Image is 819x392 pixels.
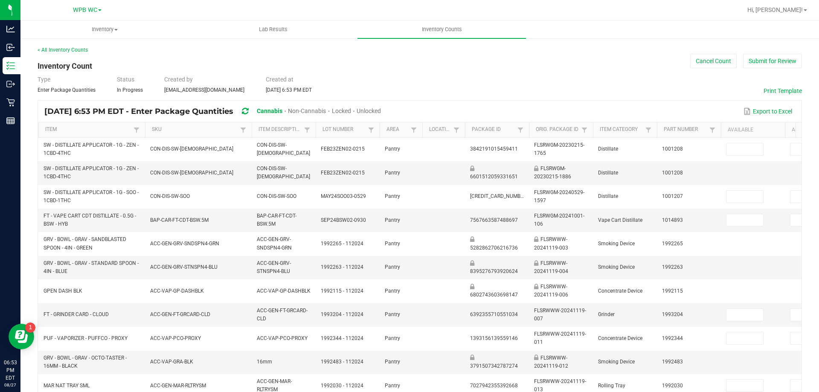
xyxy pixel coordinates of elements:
[44,236,126,250] span: GRV - BOWL - GRAV - SANDBLASTED SPOON - 4IN - GREEN
[288,107,326,114] span: Non-Cannabis
[662,193,683,199] span: 1001207
[429,126,451,133] a: LocationSortable
[385,241,400,247] span: Pantry
[44,311,109,317] span: FT - GRINDER CARD - CLOUD
[385,311,400,317] span: Pantry
[6,80,15,88] inline-svg: Outbound
[321,383,363,389] span: 1992030 - 112024
[257,142,310,156] span: CON-DIS-SW-[DEMOGRAPHIC_DATA]
[266,87,312,93] span: [DATE] 6:53 PM EDT
[44,213,136,227] span: FT - VAPE CART CDT DISTILLATE - 0.5G - BSW - HYB
[385,217,400,223] span: Pantry
[257,236,292,250] span: ACC-GEN-GRV-SNDSPN4-GRN
[6,98,15,107] inline-svg: Retail
[257,288,311,294] span: ACC-VAP-GP-DASHBLK
[150,170,233,176] span: CON-DIS-SW-[DEMOGRAPHIC_DATA]
[764,87,802,95] button: Print Template
[6,25,15,33] inline-svg: Analytics
[534,331,586,345] span: FLSRWWW-20241119-011
[515,125,526,135] a: Filter
[257,193,296,199] span: CON-DIS-SW-SOO
[598,170,618,176] span: Distillate
[470,292,518,298] span: 6802743603698147
[257,260,291,274] span: ACC-GEN-GRV-STNSPN4-BLU
[743,54,802,68] button: Submit for Review
[534,355,568,369] span: FLSRWWW-20241119-012
[643,125,653,135] a: Filter
[189,20,357,38] a: Lab Results
[322,126,366,133] a: Lot NumberSortable
[6,61,15,70] inline-svg: Inventory
[150,359,193,365] span: ACC-VAP-GRA-BLK
[45,126,131,133] a: ItemSortable
[302,125,312,135] a: Filter
[321,217,366,223] span: SEP24BSW02-0930
[44,383,90,389] span: MAR NAT TRAY SML
[44,288,82,294] span: GPEN DASH BLK
[451,125,462,135] a: Filter
[73,6,97,14] span: WPB WC
[470,383,518,389] span: 7027942355392668
[150,288,204,294] span: ACC-VAP-GP-DASHBLK
[662,311,683,317] span: 1993204
[662,359,683,365] span: 1992483
[385,359,400,365] span: Pantry
[247,26,299,33] span: Lab Results
[38,61,92,70] span: Inventory Count
[598,193,618,199] span: Distillate
[385,288,400,294] span: Pantry
[6,43,15,52] inline-svg: Inbound
[150,335,201,341] span: ACC-VAP-PCO-PROXY
[707,125,717,135] a: Filter
[164,76,193,83] span: Created by
[385,146,400,152] span: Pantry
[598,217,642,223] span: Vape Cart Distillate
[150,264,218,270] span: ACC-GEN-GRV-STNSPN4-BLU
[598,264,635,270] span: Smoking Device
[534,142,584,156] span: FLSRWGM-20230215-1765
[20,20,189,38] a: Inventory
[721,122,785,138] th: Available
[385,335,400,341] span: Pantry
[472,126,515,133] a: Package IdSortable
[321,170,365,176] span: FEB23ZEN02-0215
[600,126,643,133] a: Item CategorySortable
[150,383,206,389] span: ACC-GEN-MAR-RLTRYSM
[131,125,142,135] a: Filter
[534,308,586,322] span: FLSRWWW-20241119-007
[366,125,376,135] a: Filter
[536,126,579,133] a: Orig. Package IdSortable
[321,241,363,247] span: 1992265 - 112024
[470,268,518,274] span: 8395276793920624
[150,241,219,247] span: ACC-GEN-GRV-SNDSPN4-GRN
[257,166,310,180] span: CON-DIS-SW-[DEMOGRAPHIC_DATA]
[38,47,88,53] a: < All Inventory Counts
[664,126,707,133] a: Part NumberSortable
[662,241,683,247] span: 1992265
[257,107,282,114] span: Cannabis
[386,126,408,133] a: AreaSortable
[321,311,363,317] span: 1993204 - 112024
[321,335,363,341] span: 1992344 - 112024
[470,217,518,223] span: 7567663587488697
[534,260,568,274] span: FLSRWWW-20241119-004
[150,311,210,317] span: ACC-GEN-FT-GRCARD-CLD
[38,87,96,93] span: Enter Package Quantities
[470,311,518,317] span: 6392355710551034
[44,142,139,156] span: SW - DISTILLATE APPLICATOR - 1G - ZEN - 1CBD-4THC
[470,363,518,369] span: 3791507342787274
[534,284,568,298] span: FLSRWWW-20241119-006
[598,146,618,152] span: Distillate
[257,213,296,227] span: BAP-CAR-FT-CDT-BSW.5M
[258,126,302,133] a: Item DescriptionSortable
[44,189,139,203] span: SW - DISTILLATE APPLICATOR - 1G - SOO - 1CBD-1THC
[385,383,400,389] span: Pantry
[470,245,518,251] span: 5282862706216736
[321,359,363,365] span: 1992483 - 112024
[385,170,400,176] span: Pantry
[44,104,387,119] div: [DATE] 6:53 PM EDT - Enter Package Quantities
[470,335,518,341] span: 1393156139559146
[257,359,272,365] span: 16mm
[266,76,293,83] span: Created at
